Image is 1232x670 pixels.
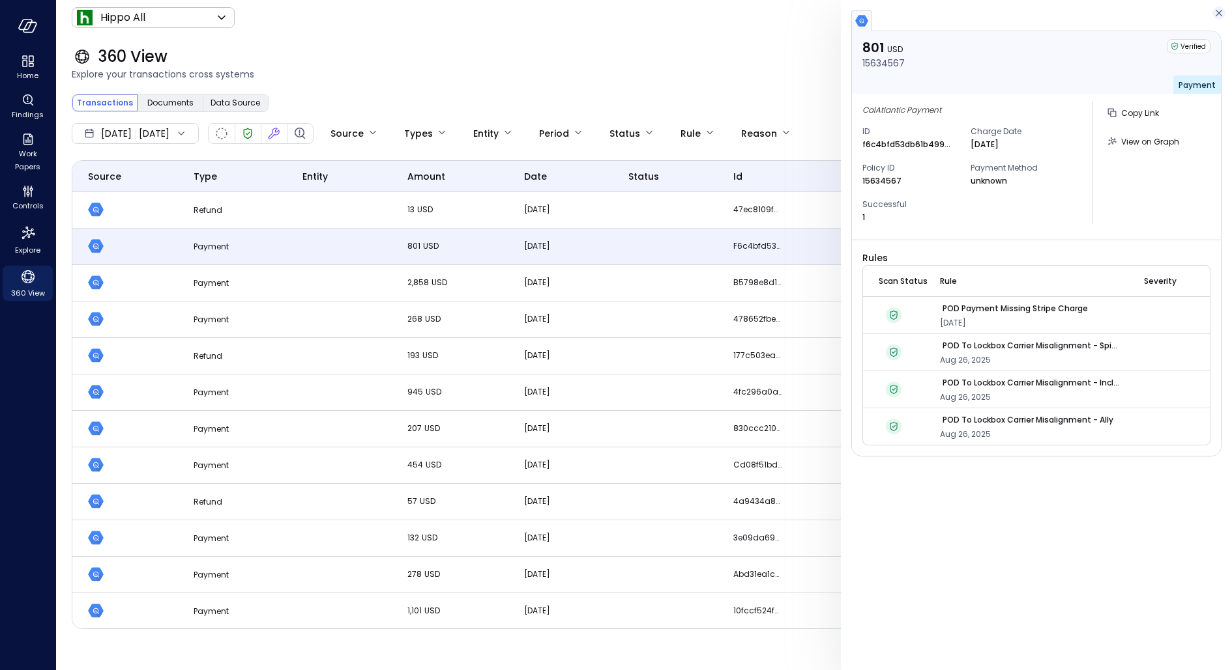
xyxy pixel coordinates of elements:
[741,122,777,145] div: Reason
[733,169,742,184] span: id
[3,182,53,214] div: Controls
[420,496,435,507] span: USD
[862,104,941,115] span: CalAtlantic Payment
[940,338,1113,354] a: POD to Lockbox Carrier misalignment - Spinnaker
[407,385,456,398] p: 945
[194,204,222,216] span: Refund
[733,313,782,326] p: 478652fbeb600fd67fd478287adfacf6
[733,422,782,435] p: 830ccc210a96a8ca8c0de54c68dfb6b1
[609,122,640,145] div: Status
[940,301,1113,316] a: POD Payment Missing Stripe Charge
[432,277,447,288] span: USD
[879,419,909,434] div: Verified
[681,122,701,145] div: Rule
[88,311,104,327] img: Bigquery
[733,276,782,289] p: b5798e8d1a27f5f4abae437f86d5c5b1
[940,375,1113,391] a: POD to Lockbox Carrier misalignment - Incline
[524,531,573,544] p: [DATE]
[292,126,308,141] div: Finding
[733,385,782,398] p: 4fc296a0a2fb5ef08bf8df6e03b20b0c
[862,211,865,224] p: 1
[194,350,222,361] span: Refund
[407,568,456,581] p: 278
[733,568,782,581] p: abd31ea1c2b3126e9cf57cdb583c2ead
[423,240,439,251] span: USD
[1179,79,1216,91] span: Payment
[88,421,104,436] img: Bigquery
[426,386,441,397] span: USD
[88,202,104,217] img: Bigquery
[862,251,1210,265] span: Rules
[1167,39,1210,53] div: Verified
[940,317,966,328] span: [DATE]
[943,339,1120,352] p: POD to Lockbox Carrier misalignment - Spinnaker
[88,169,121,184] span: Source
[1144,275,1177,288] span: severity
[524,458,573,471] p: [DATE]
[77,10,93,25] img: Icon
[733,531,782,544] p: 3e09da69be60197ed0d19e9fe4314c39
[524,203,573,216] p: [DATE]
[407,349,456,362] p: 193
[524,495,573,508] p: [DATE]
[330,122,364,145] div: Source
[1121,107,1159,119] span: Copy Link
[12,108,44,121] span: Findings
[407,203,456,216] p: 13
[3,52,53,83] div: Home
[404,122,433,145] div: Types
[194,241,229,252] span: Payment
[194,533,229,544] span: Payment
[862,138,954,151] p: f6c4bfd53db61b49937dbaa9786838ff
[862,198,960,211] span: Successful
[971,161,1068,174] span: Payment Method
[524,240,573,253] p: [DATE]
[855,14,868,27] img: bigquery
[194,387,229,398] span: Payment
[194,460,229,471] span: Payment
[862,161,960,174] span: Policy ID
[100,10,145,25] p: Hippo All
[1103,130,1184,152] button: View on Graph
[879,344,909,360] div: Verified
[8,147,48,173] span: Work Papers
[194,169,217,184] span: Type
[194,423,229,434] span: Payment
[422,350,438,361] span: USD
[211,96,260,109] span: Data Source
[628,169,659,184] span: status
[194,496,222,507] span: Refund
[971,174,1007,188] p: unknown
[88,494,104,509] img: Bigquery
[862,39,905,56] p: 801
[1103,102,1164,124] button: Copy Link
[524,385,573,398] p: [DATE]
[1121,136,1179,147] span: View on Graph
[524,422,573,435] p: [DATE]
[3,91,53,122] div: Findings
[887,44,903,55] span: USD
[216,128,227,139] div: Not Scanned
[524,349,573,362] p: [DATE]
[862,174,902,188] p: 15634567
[425,313,441,324] span: USD
[407,276,456,289] p: 2,858
[940,354,991,365] span: Aug 26, 2025
[473,122,499,145] div: Entity
[733,495,782,508] p: 4a9434a85171f1542a6076e5a576a692
[88,603,104,619] img: Bigquery
[733,604,782,617] p: 10fccf524f4a24b34e4ad42057bbb68a
[524,568,573,581] p: [DATE]
[101,126,132,141] span: [DATE]
[88,530,104,546] img: Bigquery
[424,568,440,579] span: USD
[407,458,456,471] p: 454
[733,240,782,253] p: f6c4bfd53db61b49937dbaa9786838ff
[424,423,440,434] span: USD
[194,569,229,580] span: Payment
[407,531,456,544] p: 132
[879,382,909,397] div: Verified
[407,422,456,435] p: 207
[422,532,437,543] span: USD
